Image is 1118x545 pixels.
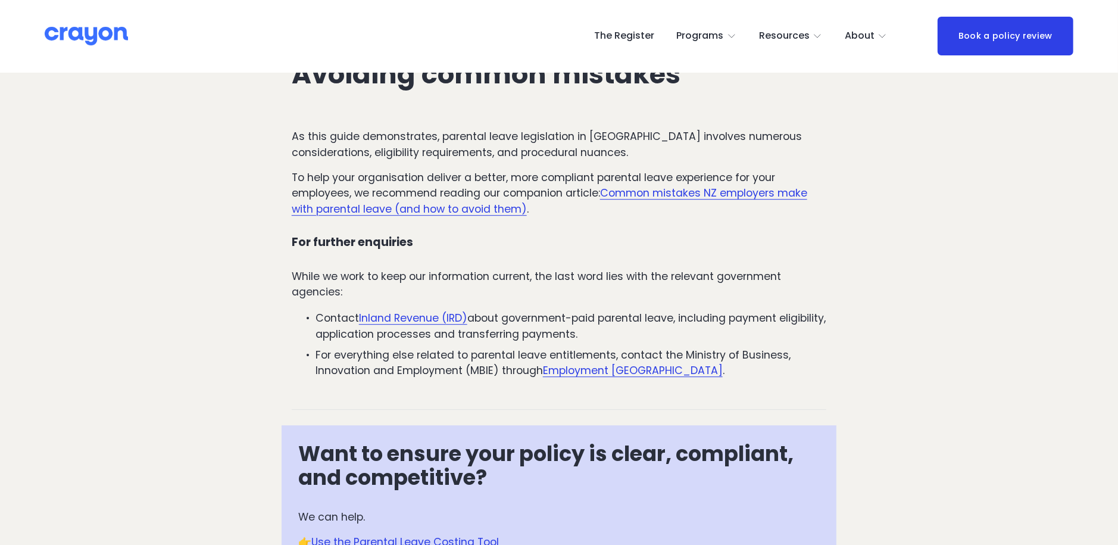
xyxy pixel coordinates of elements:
[298,509,820,525] p: We can help.
[45,26,128,46] img: Crayon
[292,234,413,250] strong: For further enquiries
[759,27,810,45] span: Resources
[316,310,826,342] p: Contact about government-paid parental leave, including payment eligibility, application processe...
[292,60,826,89] h2: Avoiding common mistakes
[759,27,823,46] a: folder dropdown
[292,129,826,160] p: As this guide demonstrates, parental leave legislation in [GEOGRAPHIC_DATA] involves numerous con...
[594,27,654,46] a: The Register
[938,17,1073,55] a: Book a policy review
[845,27,875,45] span: About
[292,269,826,300] p: While we work to keep our information current, the last word lies with the relevant government ag...
[677,27,724,45] span: Programs
[677,27,737,46] a: folder dropdown
[292,170,826,217] p: To help your organisation deliver a better, more compliant parental leave experience for your emp...
[298,442,820,490] h3: Want to ensure your policy is clear, compliant, and competitive?
[845,27,888,46] a: folder dropdown
[543,363,723,378] a: Employment [GEOGRAPHIC_DATA]
[316,347,826,379] p: For everything else related to parental leave entitlements, contact the Ministry of Business, Inn...
[292,186,807,216] a: Common mistakes NZ employers make with parental leave (and how to avoid them)
[359,311,467,325] a: Inland Revenue (IRD)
